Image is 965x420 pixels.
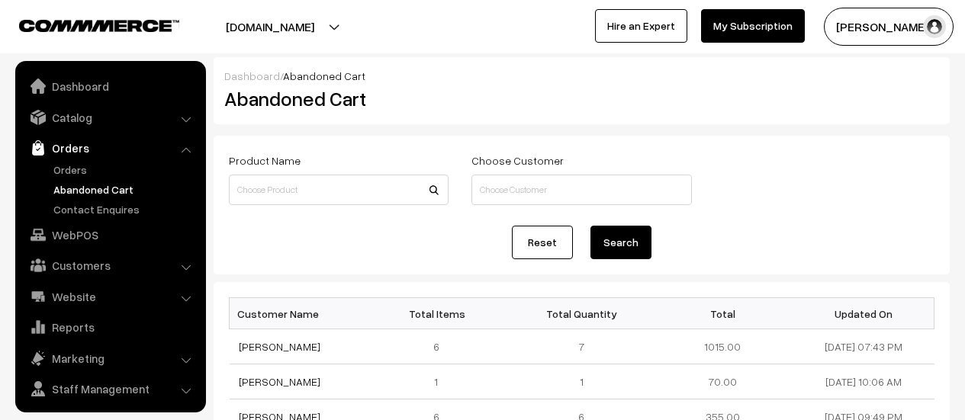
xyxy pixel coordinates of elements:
[19,134,201,162] a: Orders
[19,104,201,131] a: Catalog
[229,175,449,205] input: Choose Product
[370,364,511,399] td: 1
[224,69,280,82] a: Dashboard
[50,162,201,178] a: Orders
[511,364,652,399] td: 1
[224,87,447,111] h2: Abandoned Cart
[793,329,934,364] td: [DATE] 07:43 PM
[19,252,201,279] a: Customers
[19,313,201,341] a: Reports
[793,364,934,399] td: [DATE] 10:06 AM
[19,72,201,100] a: Dashboard
[793,298,934,329] th: Updated On
[923,15,946,38] img: user
[229,152,301,168] label: Product Name
[239,375,320,388] a: [PERSON_NAME]
[652,364,793,399] td: 70.00
[824,8,954,46] button: [PERSON_NAME]
[239,340,320,353] a: [PERSON_NAME]
[370,329,511,364] td: 6
[652,298,793,329] th: Total
[595,9,687,43] a: Hire an Expert
[224,68,939,84] div: /
[50,181,201,197] a: Abandoned Cart
[19,20,179,31] img: COMMMERCE
[471,152,564,168] label: Choose Customer
[50,201,201,217] a: Contact Enquires
[19,15,153,34] a: COMMMERCE
[19,283,201,310] a: Website
[590,226,651,259] button: Search
[172,8,368,46] button: [DOMAIN_NAME]
[370,298,511,329] th: Total Items
[511,298,652,329] th: Total Quantity
[230,298,371,329] th: Customer Name
[471,175,691,205] input: Choose Customer
[19,375,201,402] a: Staff Management
[701,9,805,43] a: My Subscription
[512,226,573,259] a: Reset
[19,345,201,372] a: Marketing
[652,329,793,364] td: 1015.00
[19,221,201,248] a: WebPOS
[283,69,365,82] span: Abandoned Cart
[511,329,652,364] td: 7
